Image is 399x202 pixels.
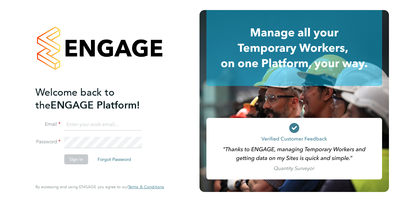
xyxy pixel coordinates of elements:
[128,184,164,189] a: Terms & Conditions
[35,139,61,145] label: Password
[35,184,164,189] span: By accessing and using ENGAGE you agree to our
[64,119,142,130] input: Enter your work email...
[93,154,136,164] button: Forgot Password
[64,154,88,164] button: Sign In
[35,121,61,128] label: Email
[35,86,158,112] h2: ENGAGE Platform!
[35,86,114,111] span: Welcome back to the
